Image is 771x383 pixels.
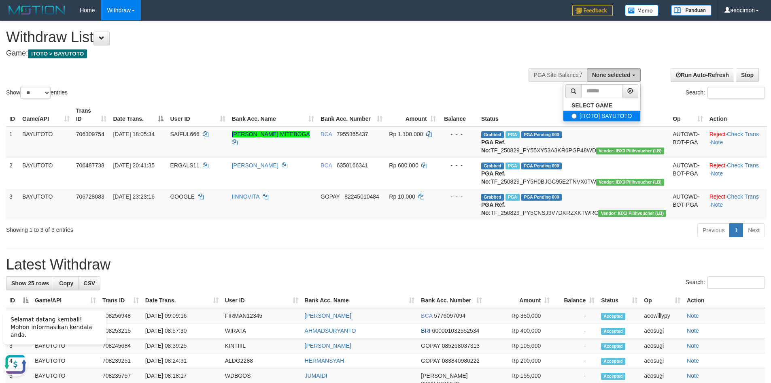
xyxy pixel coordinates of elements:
span: [PERSON_NAME] [421,372,467,379]
h1: Latest Withdraw [6,257,765,273]
td: BAYUTOTO [19,158,73,189]
td: KINTIIIL [222,338,302,353]
span: GOOGLE [170,193,195,200]
a: [PERSON_NAME] MITEBOGA [232,131,310,137]
th: Bank Acc. Number: activate to sort column ascending [317,103,386,126]
a: Copy [54,276,79,290]
a: [PERSON_NAME] [232,162,278,169]
td: · · [706,189,767,220]
td: Rp 350,000 [485,308,553,323]
select: Showentries [20,87,51,99]
h1: Withdraw List [6,29,506,45]
th: Date Trans.: activate to sort column ascending [142,293,222,308]
th: ID [6,103,19,126]
span: Copy 085268037313 to clipboard [442,342,480,349]
th: Bank Acc. Name: activate to sort column ascending [302,293,418,308]
div: - - - [442,130,475,138]
span: BCA [421,312,432,319]
span: BRI [421,327,430,334]
span: Marked by aeojona [506,194,520,201]
td: 708245684 [99,338,142,353]
span: Accepted [601,328,625,335]
img: Feedback.jpg [572,5,613,16]
b: PGA Ref. No: [481,170,506,185]
td: 3 [6,189,19,220]
th: Status [478,103,669,126]
span: None selected [592,72,631,78]
label: [ITOTO] BAYUTOTO [563,111,640,121]
th: Amount: activate to sort column ascending [386,103,439,126]
span: Rp 600.000 [389,162,418,169]
div: PGA Site Balance / [529,68,587,82]
span: Show 25 rows [11,280,49,287]
td: 708256948 [99,308,142,323]
td: FIRMAN12345 [222,308,302,323]
td: 708239251 [99,353,142,368]
th: Op: activate to sort column ascending [641,293,684,308]
span: Grabbed [481,131,504,138]
td: 1 [6,126,19,158]
th: Balance: activate to sort column ascending [553,293,598,308]
a: [PERSON_NAME] [305,312,351,319]
td: [DATE] 08:39:25 [142,338,222,353]
span: BCA [321,131,332,137]
td: aeosugi [641,338,684,353]
a: Show 25 rows [6,276,54,290]
span: Accepted [601,358,625,365]
td: - [553,353,598,368]
td: aeowillypy [641,308,684,323]
span: Accepted [601,313,625,320]
th: Amount: activate to sort column ascending [485,293,553,308]
th: Action [684,293,765,308]
span: [DATE] 23:23:16 [113,193,154,200]
span: Vendor URL: https://dashboard.q2checkout.com/secure [596,148,664,154]
a: Note [687,372,699,379]
td: TF_250829_PY55XY53A3KR6PGP48WD [478,126,669,158]
span: ERGALS11 [170,162,199,169]
th: Action [706,103,767,126]
a: Note [687,312,699,319]
span: [DATE] 18:05:34 [113,131,154,137]
td: - [553,308,598,323]
b: SELECT GAME [571,102,612,109]
span: Copy 7955365437 to clipboard [337,131,368,137]
a: Reject [709,193,726,200]
td: ALDO2288 [222,353,302,368]
input: [ITOTO] BAYUTOTO [571,113,577,119]
td: BAYUTOTO [19,189,73,220]
span: Copy 600001032552534 to clipboard [432,327,480,334]
span: Accepted [601,373,625,380]
th: User ID: activate to sort column ascending [167,103,228,126]
h4: Game: [6,49,506,58]
span: Vendor URL: https://dashboard.q2checkout.com/secure [598,210,666,217]
a: 1 [729,223,743,237]
div: Showing 1 to 3 of 3 entries [6,223,315,234]
th: Game/API: activate to sort column ascending [32,293,99,308]
span: Selamat datang kembali! Mohon informasikan kendala anda. [11,13,92,34]
span: PGA Pending [521,163,562,169]
span: Marked by aeojona [506,131,520,138]
th: Op: activate to sort column ascending [669,103,706,126]
span: 706728083 [76,193,104,200]
span: GOPAY [421,357,440,364]
td: · · [706,158,767,189]
span: SAIFUL666 [170,131,199,137]
td: Rp 200,000 [485,353,553,368]
span: Vendor URL: https://dashboard.q2checkout.com/secure [596,179,664,186]
a: Run Auto-Refresh [671,68,734,82]
a: IINNOVITA [232,193,259,200]
span: 706487738 [76,162,104,169]
span: Grabbed [481,163,504,169]
label: Search: [686,87,765,99]
label: Search: [686,276,765,289]
td: 708253215 [99,323,142,338]
td: [DATE] 09:09:16 [142,308,222,323]
th: ID: activate to sort column descending [6,293,32,308]
span: CSV [83,280,95,287]
a: Note [711,139,723,145]
a: Reject [709,162,726,169]
a: AHMADSURYANTO [305,327,356,334]
td: - [553,323,598,338]
button: Open LiveChat chat widget [3,49,28,73]
img: panduan.png [671,5,712,16]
